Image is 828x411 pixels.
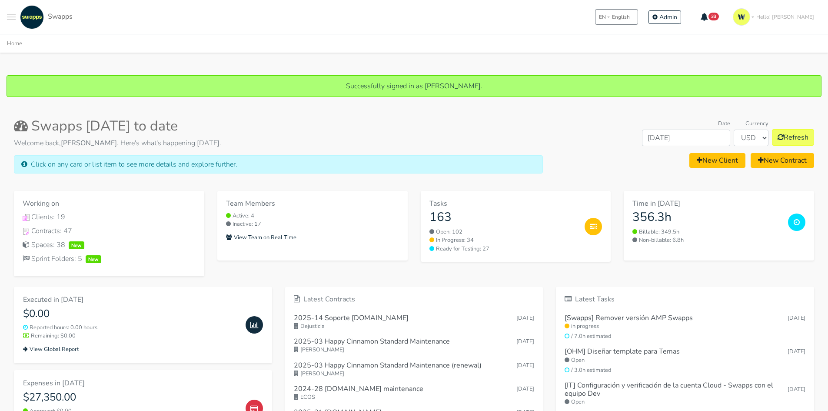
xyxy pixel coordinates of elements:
button: ENEnglish [595,9,638,25]
h6: 2025-03 Happy Cinnamon Standard Maintenance (renewal) [294,361,482,370]
small: Billable: 349.5h [632,228,781,236]
a: Sprint Folders: 5New [23,254,196,264]
h6: Executed in [DATE] [23,296,239,304]
a: Clients IconClients: 19 [23,212,196,222]
span: English [612,13,630,21]
a: Ready for Testing: 27 [429,245,578,253]
small: [DATE] [788,314,805,322]
label: Date [718,120,730,128]
small: [DATE] [788,385,805,394]
a: 2024-28 [DOMAIN_NAME] maintenance [DATE] ECOS [294,381,535,405]
h6: 2025-14 Soporte [DOMAIN_NAME] [294,314,409,322]
a: [OHM] Diseñar template para Temas [DATE] Open / 3.0h estimated [565,344,805,378]
div: Sprint Folders: 5 [23,254,196,264]
h6: [Swapps] Remover versión AMP Swapps [565,314,693,322]
a: Tasks 163 [429,200,578,224]
small: Reported hours: 0.00 hours [23,324,239,332]
small: View Global Report [23,345,79,353]
div: Contracts: 47 [23,226,196,236]
a: Contracts IconContracts: 47 [23,226,196,236]
img: swapps-linkedin-v2.jpg [20,5,44,29]
h6: Tasks [429,200,578,208]
h6: [IT] Configuración y verificación de la cuenta Cloud - Swapps con el equipo Dev [565,381,788,398]
span: Oct 08, 2025 11:36 [516,314,534,322]
h6: Latest Contracts [294,295,535,304]
small: / 3.0h estimated [565,366,805,374]
h4: $27,350.00 [23,391,239,404]
h6: Time in [DATE] [632,200,781,208]
p: Welcome back, . Here's what's happening [DATE]. [14,138,543,148]
h2: Swapps [DATE] to date [14,118,543,134]
small: View Team on Real Time [226,234,296,241]
button: Refresh [772,129,814,146]
div: Spaces: 38 [23,240,196,250]
a: 2025-03 Happy Cinnamon Standard Maintenance (renewal) [DATE] [PERSON_NAME] [294,358,535,381]
a: Hello! [PERSON_NAME] [729,5,821,29]
span: New [69,241,84,249]
small: Open [565,356,805,364]
a: Team Members Active: 4 Inactive: 17 View Team on Real Time [217,191,408,261]
span: Admin [659,13,677,21]
h6: Team Members [226,200,399,208]
span: Oct 07, 2025 17:37 [516,361,534,369]
img: isotipo-3-3e143c57.png [733,8,750,26]
img: Clients Icon [23,214,30,221]
a: Open: 102 [429,228,578,236]
small: Open [565,398,805,406]
small: [PERSON_NAME] [294,370,535,378]
a: In Progress: 34 [429,236,578,244]
span: Swapps [48,12,73,21]
a: [IT] Configuración y verificación de la cuenta Cloud - Swapps con el equipo Dev [DATE] Open [565,378,805,410]
a: 2025-03 Happy Cinnamon Standard Maintenance [DATE] [PERSON_NAME] [294,334,535,358]
small: in progress [565,322,805,331]
h6: Working on [23,200,196,208]
span: Hello! [PERSON_NAME] [756,13,814,21]
a: Executed in [DATE] $0.00 Reported hours: 0.00 hours Remaining: $0.00 View Global Report [14,287,272,363]
h6: 2025-03 Happy Cinnamon Standard Maintenance [294,337,450,346]
div: Clients: 19 [23,212,196,222]
p: Successfully signed in as [PERSON_NAME]. [16,81,812,91]
a: Spaces: 38New [23,240,196,250]
a: Swapps [18,5,73,29]
strong: [PERSON_NAME] [61,138,117,148]
h6: Expenses in [DATE] [23,379,239,388]
small: Non-billable: 6.8h [632,236,781,244]
a: Time in [DATE] 356.3h Billable: 349.5h Non-billable: 6.8h [624,191,814,261]
span: New [86,255,101,263]
small: ECOS [294,393,535,401]
button: Toggle navigation menu [7,5,16,29]
small: / 7.0h estimated [565,332,805,341]
button: 33 [695,10,725,24]
h6: 2024-28 [DOMAIN_NAME] maintenance [294,385,423,393]
small: [DATE] [788,348,805,356]
a: New Contract [751,153,814,168]
small: Inactive: 17 [226,220,399,228]
a: Home [7,40,22,47]
h4: $0.00 [23,307,239,320]
label: Currency [745,120,768,128]
small: [PERSON_NAME] [294,346,535,354]
h6: [OHM] Diseñar template para Temas [565,348,680,356]
div: Click on any card or list item to see more details and explore further. [14,155,543,174]
a: Admin [648,10,681,24]
small: Dejusticia [294,322,535,331]
a: New Client [689,153,745,168]
small: Active: 4 [226,212,399,220]
a: 2025-14 Soporte [DOMAIN_NAME] [DATE] Dejusticia [294,311,535,334]
img: Contracts Icon [23,228,30,235]
small: Remaining: $0.00 [23,332,239,340]
span: Oct 07, 2025 12:47 [516,385,534,393]
h3: 163 [429,210,578,225]
a: [Swapps] Remover versión AMP Swapps [DATE] in progress / 7.0h estimated [565,311,805,344]
h3: 356.3h [632,210,781,225]
span: 33 [708,12,719,21]
h6: Latest Tasks [565,295,805,304]
span: Oct 07, 2025 17:40 [516,337,534,345]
